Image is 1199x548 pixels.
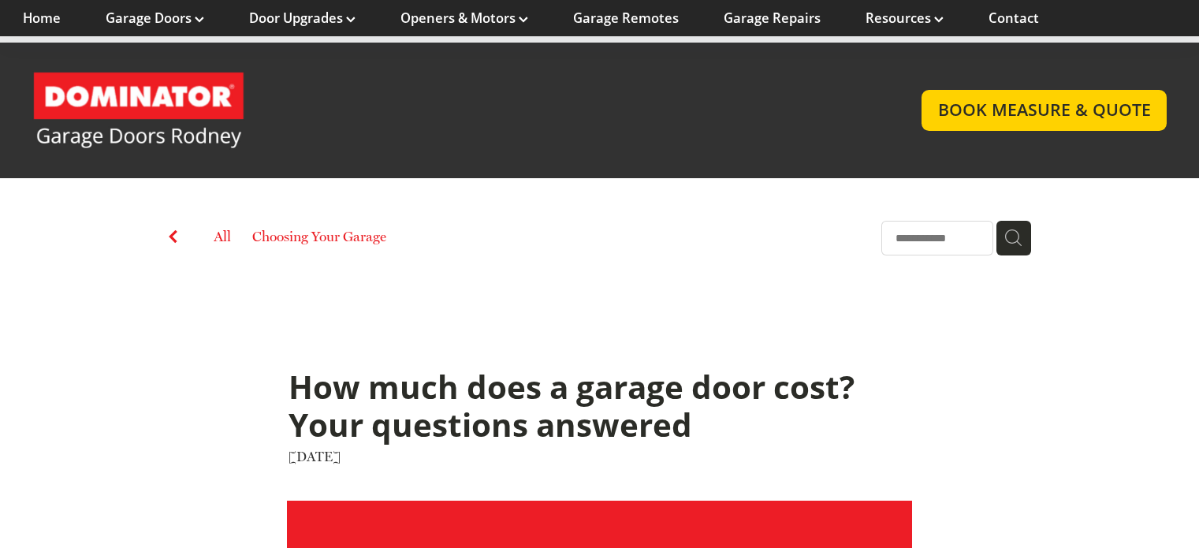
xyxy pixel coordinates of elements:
a: All [214,228,231,244]
a: Door Upgrades [249,9,356,27]
a: Resources [866,9,944,27]
a: Garage Doors [106,9,204,27]
a: Garage Remotes [573,9,679,27]
h1: How much does a garage door cost? Your questions answered [289,368,910,446]
a: Choosing Your Garage [252,226,386,252]
a: Garage Repairs [724,9,821,27]
a: BOOK MEASURE & QUOTE [922,90,1167,130]
a: Openers & Motors [400,9,528,27]
a: Home [23,9,61,27]
a: Contact [989,9,1039,27]
div: [DATE] [289,446,910,467]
